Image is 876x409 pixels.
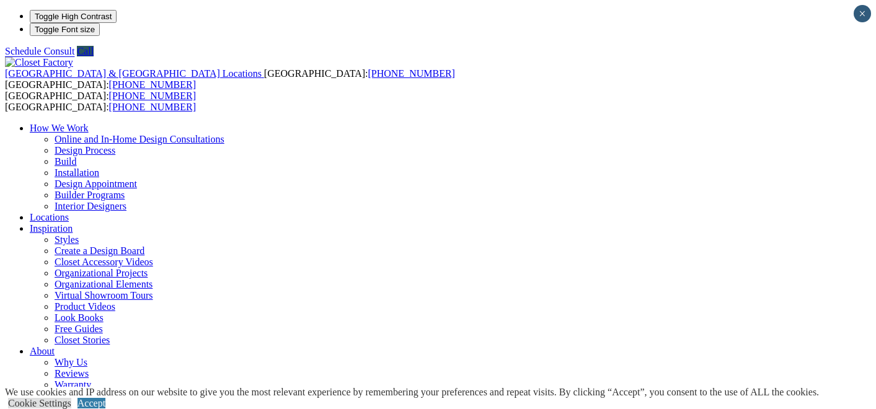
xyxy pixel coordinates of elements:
[5,387,819,398] div: We use cookies and IP address on our website to give you the most relevant experience by remember...
[55,335,110,345] a: Closet Stories
[5,46,74,56] a: Schedule Consult
[30,123,89,133] a: How We Work
[5,90,196,112] span: [GEOGRAPHIC_DATA]: [GEOGRAPHIC_DATA]:
[55,234,79,245] a: Styles
[77,46,94,56] a: Call
[77,398,105,408] a: Accept
[55,301,115,312] a: Product Videos
[55,156,77,167] a: Build
[854,5,871,22] button: Close
[55,290,153,301] a: Virtual Showroom Tours
[109,102,196,112] a: [PHONE_NUMBER]
[109,79,196,90] a: [PHONE_NUMBER]
[8,398,71,408] a: Cookie Settings
[55,167,99,178] a: Installation
[30,23,100,36] button: Toggle Font size
[5,68,264,79] a: [GEOGRAPHIC_DATA] & [GEOGRAPHIC_DATA] Locations
[55,145,115,156] a: Design Process
[55,201,126,211] a: Interior Designers
[35,25,95,34] span: Toggle Font size
[55,323,103,334] a: Free Guides
[30,223,73,234] a: Inspiration
[368,68,454,79] a: [PHONE_NUMBER]
[5,68,455,90] span: [GEOGRAPHIC_DATA]: [GEOGRAPHIC_DATA]:
[55,268,148,278] a: Organizational Projects
[55,178,137,189] a: Design Appointment
[55,357,87,367] a: Why Us
[55,379,91,390] a: Warranty
[109,90,196,101] a: [PHONE_NUMBER]
[35,12,112,21] span: Toggle High Contrast
[55,257,153,267] a: Closet Accessory Videos
[55,368,89,379] a: Reviews
[55,190,125,200] a: Builder Programs
[5,68,262,79] span: [GEOGRAPHIC_DATA] & [GEOGRAPHIC_DATA] Locations
[30,212,69,222] a: Locations
[5,57,73,68] img: Closet Factory
[30,10,117,23] button: Toggle High Contrast
[55,279,153,289] a: Organizational Elements
[55,134,224,144] a: Online and In-Home Design Consultations
[55,245,144,256] a: Create a Design Board
[55,312,104,323] a: Look Books
[30,346,55,356] a: About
